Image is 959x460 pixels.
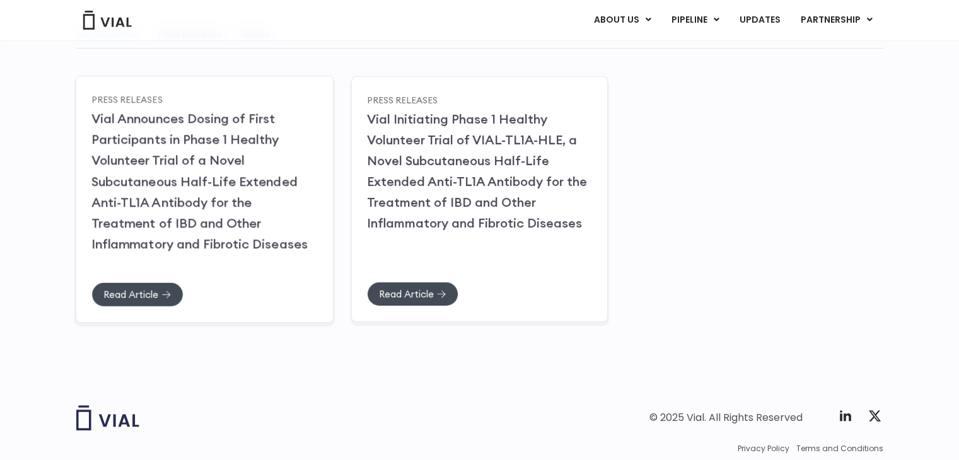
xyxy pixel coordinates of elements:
[240,28,269,40] a: Videos
[91,93,163,105] a: Press Releases
[76,405,139,430] img: Vial logo wih "Vial" spelled out
[790,9,882,31] a: PARTNERSHIPMenu Toggle
[76,28,139,40] a: All Resources
[738,443,789,454] a: Privacy Policy
[91,110,308,251] a: Vial Announces Dosing of First Participants in Phase 1 Healthy Volunteer Trial of a Novel Subcuta...
[82,11,132,30] img: Vial Logo
[91,282,183,306] a: Read Article
[367,282,458,306] a: Read Article
[796,443,883,454] a: Terms and Conditions
[661,9,728,31] a: PIPELINEMenu Toggle
[649,411,803,425] div: © 2025 Vial. All Rights Reserved
[583,9,660,31] a: ABOUT USMenu Toggle
[379,289,434,299] span: Read Article
[367,94,438,105] a: Press Releases
[158,28,221,40] a: Press Releases
[367,111,587,231] a: Vial Initiating Phase 1 Healthy Volunteer Trial of VIAL-TL1A-HLE, a Novel Subcutaneous Half-Life ...
[729,9,789,31] a: UPDATES
[103,289,158,299] span: Read Article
